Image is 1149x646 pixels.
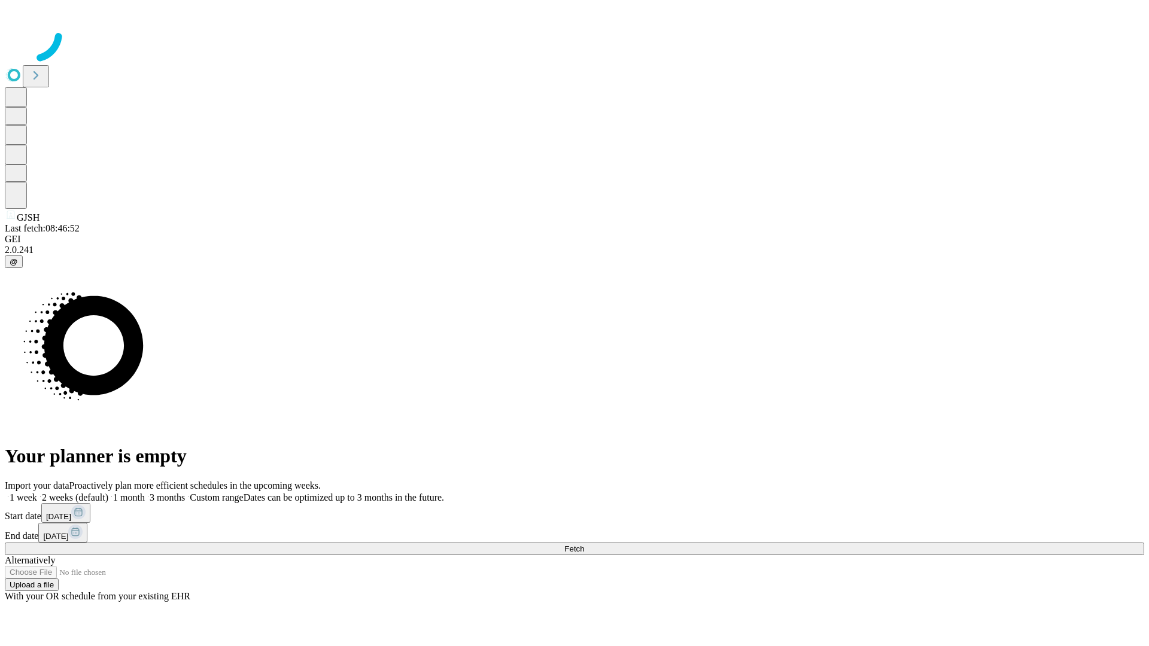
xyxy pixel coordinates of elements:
[17,212,39,223] span: GJSH
[43,532,68,541] span: [DATE]
[244,492,444,502] span: Dates can be optimized up to 3 months in the future.
[42,492,108,502] span: 2 weeks (default)
[5,523,1144,543] div: End date
[150,492,185,502] span: 3 months
[5,578,59,591] button: Upload a file
[5,543,1144,555] button: Fetch
[564,544,584,553] span: Fetch
[5,503,1144,523] div: Start date
[190,492,243,502] span: Custom range
[41,503,90,523] button: [DATE]
[5,480,69,490] span: Import your data
[5,255,23,268] button: @
[5,234,1144,245] div: GEI
[46,512,71,521] span: [DATE]
[113,492,145,502] span: 1 month
[5,445,1144,467] h1: Your planner is empty
[10,492,37,502] span: 1 week
[38,523,87,543] button: [DATE]
[5,555,55,565] span: Alternatively
[69,480,321,490] span: Proactively plan more efficient schedules in the upcoming weeks.
[5,245,1144,255] div: 2.0.241
[5,223,80,233] span: Last fetch: 08:46:52
[10,257,18,266] span: @
[5,591,190,601] span: With your OR schedule from your existing EHR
